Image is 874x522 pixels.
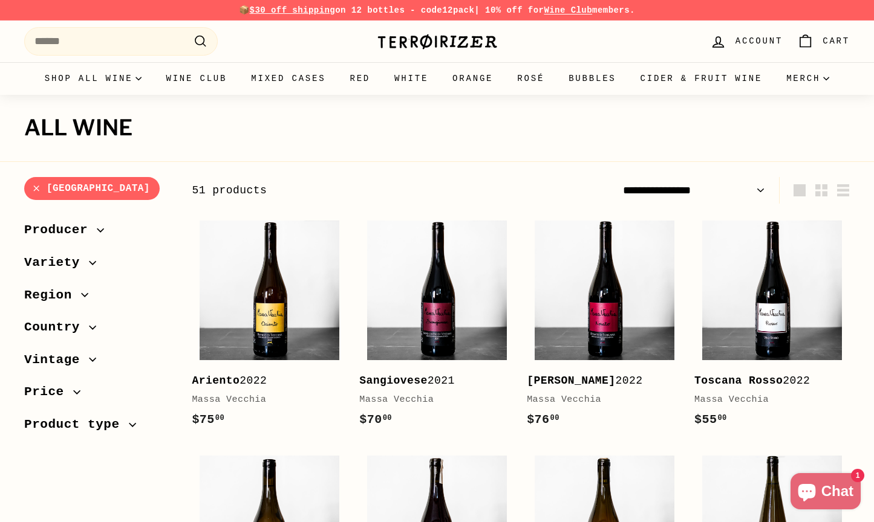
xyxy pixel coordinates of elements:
div: 2022 [527,372,670,390]
b: Ariento [192,375,240,387]
a: Bubbles [556,62,628,95]
a: Sangiovese2021Massa Vecchia [359,213,515,442]
span: Account [735,34,783,48]
a: Rosé [505,62,556,95]
div: 2022 [192,372,335,390]
a: Account [703,24,790,59]
a: [PERSON_NAME]2022Massa Vecchia [527,213,682,442]
a: Ariento2022Massa Vecchia [192,213,347,442]
sup: 00 [717,414,726,422]
sup: 00 [550,414,559,422]
sup: 00 [383,414,392,422]
div: Massa Vecchia [359,393,503,407]
a: Orange [440,62,505,95]
button: Price [24,379,172,411]
button: Product type [24,411,172,444]
button: Producer [24,217,172,250]
strong: 12pack [442,5,474,15]
span: Price [24,382,73,402]
b: Sangiovese [359,375,428,387]
button: Vintage [24,347,172,379]
b: Toscana Rosso [694,375,783,387]
button: Variety [24,250,172,282]
a: White [382,62,440,95]
span: Region [24,285,81,306]
div: Massa Vecchia [192,393,335,407]
div: 2021 [359,372,503,390]
span: $75 [192,413,224,427]
a: Mixed Cases [239,62,338,95]
span: $55 [694,413,727,427]
a: Toscana Rosso2022Massa Vecchia [694,213,850,442]
div: 2022 [694,372,838,390]
span: $30 off shipping [250,5,336,15]
span: Cart [823,34,850,48]
summary: Merch [774,62,841,95]
span: Product type [24,414,129,435]
a: Wine Club [154,62,239,95]
span: $70 [359,413,392,427]
a: Red [338,62,382,95]
span: $76 [527,413,559,427]
span: Variety [24,253,89,273]
sup: 00 [215,414,224,422]
a: Wine Club [544,5,592,15]
div: Massa Vecchia [694,393,838,407]
a: Cider & Fruit Wine [628,62,775,95]
h1: All wine [24,116,850,140]
a: Cart [790,24,857,59]
button: Region [24,282,172,315]
a: [GEOGRAPHIC_DATA] [24,177,160,201]
span: Producer [24,220,97,240]
inbox-online-store-chat: Shopify online store chat [787,473,864,512]
p: 📦 on 12 bottles - code | 10% off for members. [24,4,850,17]
div: Massa Vecchia [527,393,670,407]
span: Country [24,317,89,338]
span: Vintage [24,350,89,370]
summary: Shop all wine [33,62,154,95]
div: 51 products [192,182,521,199]
b: [PERSON_NAME] [527,375,615,387]
button: Country [24,314,172,347]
